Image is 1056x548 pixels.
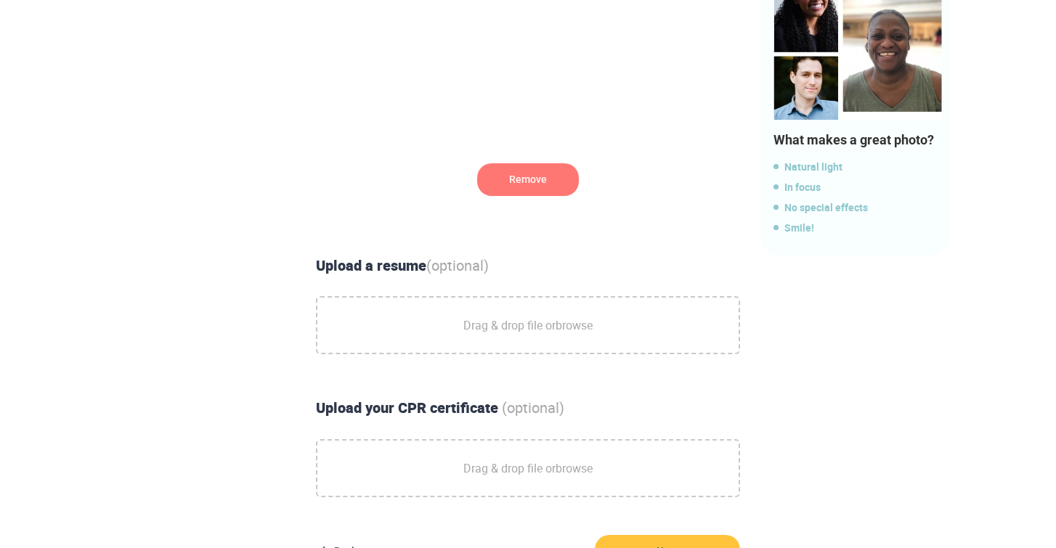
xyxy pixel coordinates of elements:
span: Remove [477,163,579,196]
span: (optional) [502,398,564,417]
span: Drag & drop file or [463,307,593,343]
span: In focus [773,179,942,196]
span: Smile! [773,219,942,237]
span: No special effects [773,199,942,216]
span: (optional) [426,255,489,275]
span: Natural light [773,158,942,176]
a: browse [556,460,593,476]
div: Upload your CPR certificate [310,398,746,419]
span: Drag & drop file or [463,450,593,486]
button: dummy [477,163,579,196]
div: What makes a great photo? [773,131,942,150]
div: Upload a resume [310,255,746,277]
a: browse [556,317,593,333]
